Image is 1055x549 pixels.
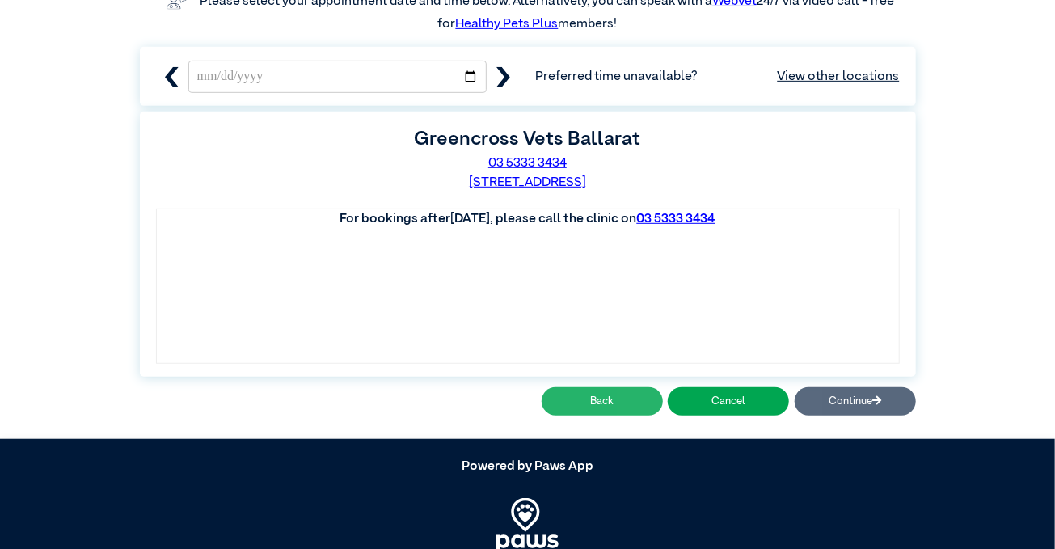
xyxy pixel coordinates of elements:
label: Greencross Vets Ballarat [415,129,641,149]
a: View other locations [778,67,900,87]
a: Healthy Pets Plus [456,18,559,31]
span: Preferred time unavailable? [535,67,899,87]
h5: Powered by Paws App [140,459,916,475]
a: 03 5333 3434 [637,213,715,226]
a: 03 5333 3434 [488,157,567,170]
label: For bookings after [DATE] , please call the clinic on [340,213,715,226]
button: Cancel [668,387,789,416]
button: Back [542,387,663,416]
a: [STREET_ADDRESS] [469,176,586,189]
